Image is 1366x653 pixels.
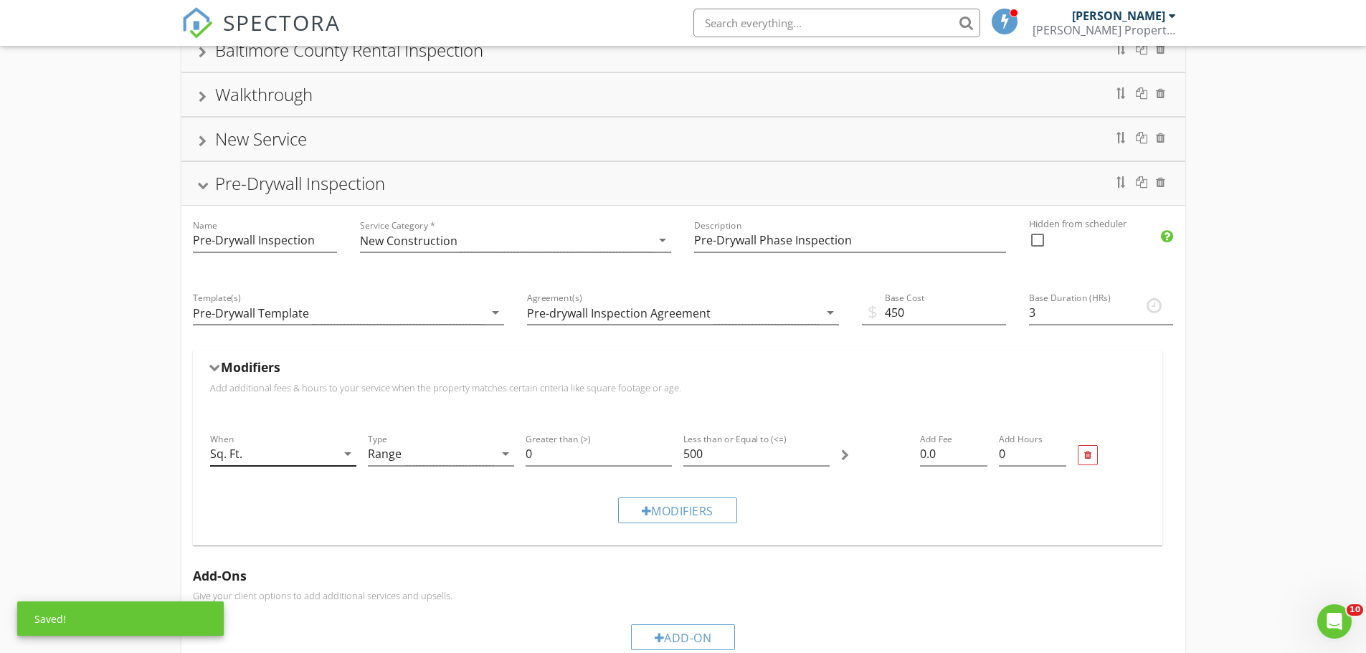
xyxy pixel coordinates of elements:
[526,442,672,466] input: Greater than (>)
[631,624,736,650] div: Add-On
[215,127,307,151] div: New Service
[223,7,341,37] span: SPECTORA
[210,382,1145,394] p: Add additional fees & hours to your service when the property matches certain criteria like squar...
[193,229,337,252] input: Name
[618,497,737,523] div: Modifiers
[193,568,1174,583] h5: Add-Ons
[193,307,309,320] div: Pre-Drywall Template
[181,19,341,49] a: SPECTORA
[487,304,504,321] i: arrow_drop_down
[339,445,356,462] i: arrow_drop_down
[1317,604,1352,639] iframe: Intercom live chat
[1072,9,1165,23] div: [PERSON_NAME]
[221,360,280,374] h5: Modifiers
[920,442,987,466] input: Add Fee
[654,232,671,249] i: arrow_drop_down
[193,590,1174,601] p: Give your client options to add additional services and upsells.
[862,301,1006,325] input: Base Cost
[368,447,402,460] div: Range
[694,229,1006,252] input: Description
[181,7,213,39] img: The Best Home Inspection Software - Spectora
[693,9,980,37] input: Search everything...
[683,442,830,466] input: Less than or Equal to (<=)
[17,601,224,636] div: Saved!
[215,171,385,195] div: Pre-Drywall Inspection
[1347,604,1363,616] span: 10
[210,447,242,460] div: Sq. Ft.
[1029,301,1173,325] input: Base Duration (HRs)
[822,304,839,321] i: arrow_drop_down
[527,307,711,320] div: Pre-drywall Inspection Agreement
[360,234,457,247] div: New Construction
[497,445,514,462] i: arrow_drop_down
[868,299,878,325] span: $
[1033,23,1176,37] div: Laflamme Property Inspections
[215,38,483,62] div: Baltimore County Rental Inspection
[999,442,1066,466] input: Add Hours
[215,82,313,106] div: Walkthrough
